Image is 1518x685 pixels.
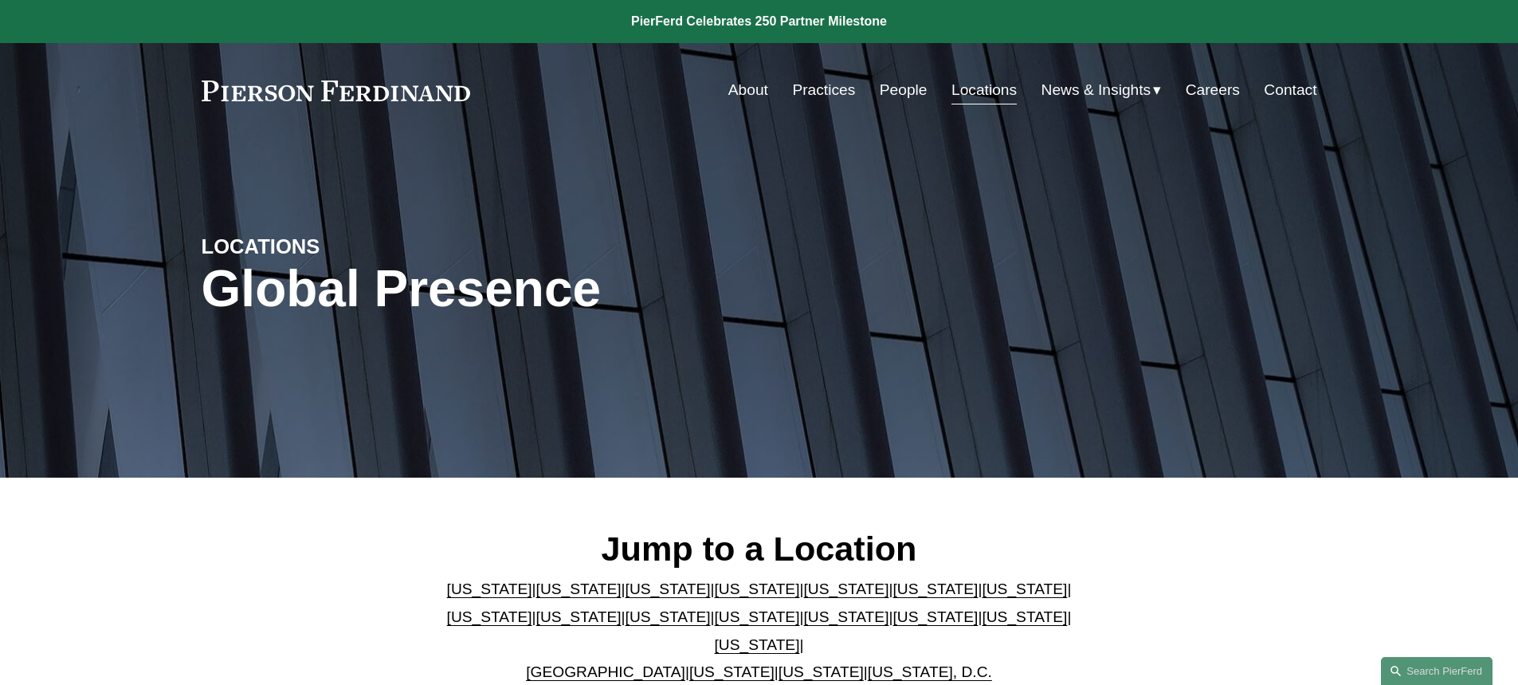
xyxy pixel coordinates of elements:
h1: Global Presence [202,260,945,318]
a: [US_STATE] [779,663,864,680]
a: [US_STATE] [803,608,888,625]
a: [US_STATE], D.C. [868,663,992,680]
a: [US_STATE] [626,581,711,597]
span: News & Insights [1041,77,1151,104]
a: [US_STATE] [626,608,711,625]
a: [US_STATE] [982,608,1067,625]
a: [US_STATE] [689,663,775,680]
h4: LOCATIONS [202,234,481,259]
a: Locations [951,75,1017,105]
a: [US_STATE] [892,581,978,597]
a: Practices [792,75,855,105]
a: [US_STATE] [447,581,532,597]
a: Search this site [1381,657,1493,685]
a: folder dropdown [1041,75,1162,105]
a: [GEOGRAPHIC_DATA] [526,663,685,680]
a: [US_STATE] [447,608,532,625]
a: [US_STATE] [536,608,622,625]
a: People [880,75,928,105]
a: Contact [1264,75,1316,105]
a: [US_STATE] [715,608,800,625]
a: [US_STATE] [803,581,888,597]
a: [US_STATE] [982,581,1067,597]
a: About [728,75,768,105]
a: [US_STATE] [715,636,800,653]
h2: Jump to a Location [433,528,1085,569]
a: [US_STATE] [715,581,800,597]
a: [US_STATE] [536,581,622,597]
a: [US_STATE] [892,608,978,625]
a: Careers [1186,75,1240,105]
